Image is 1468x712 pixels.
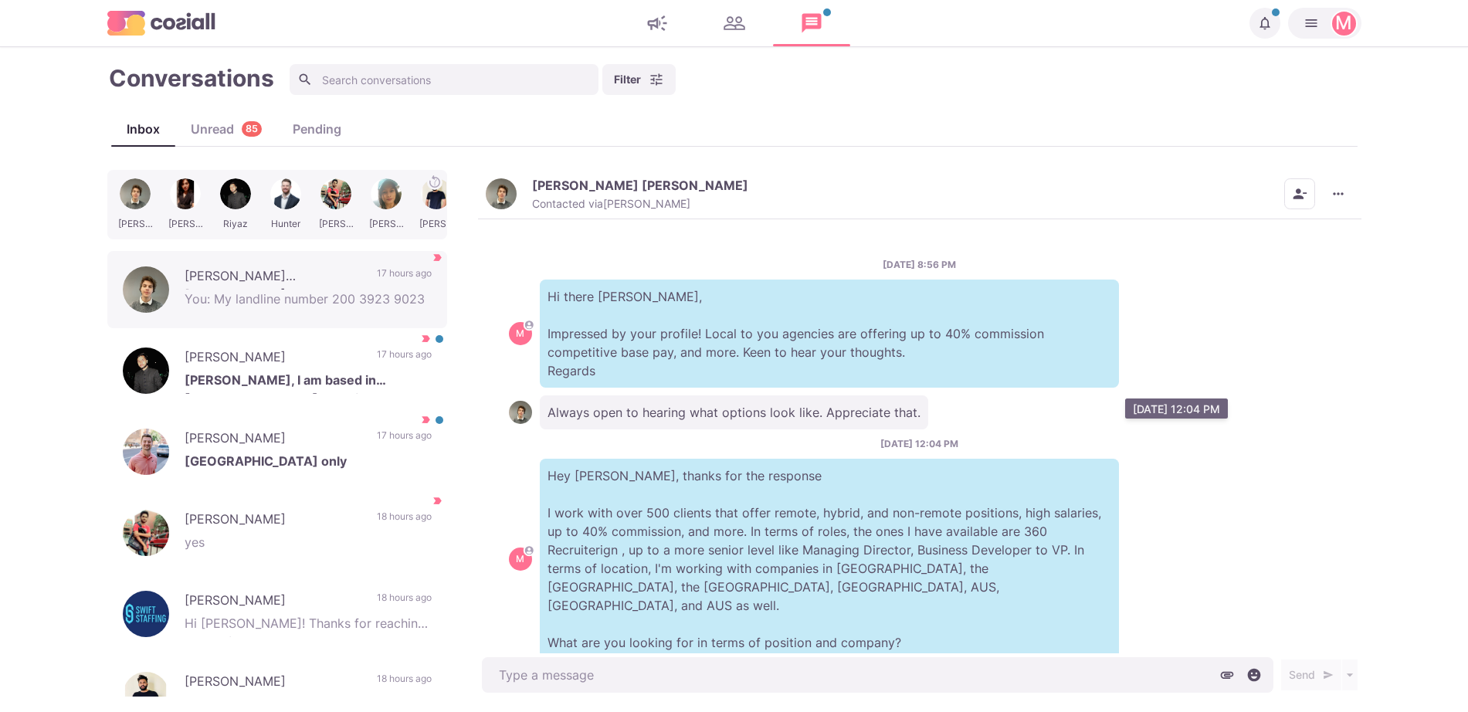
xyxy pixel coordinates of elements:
[185,533,432,556] p: yes
[377,672,432,695] p: 18 hours ago
[486,178,517,209] img: Connor Wickline
[486,178,748,211] button: Connor Wickline[PERSON_NAME] [PERSON_NAME]Contacted via[PERSON_NAME]
[602,64,676,95] button: Filter
[123,266,169,313] img: Connor Wickline
[524,320,533,329] svg: avatar
[377,510,432,533] p: 18 hours ago
[185,290,432,313] p: You: My landline number 200 3923 9023
[516,329,524,338] div: Martin
[123,591,169,637] img: Frimet Brull
[185,371,432,394] p: [PERSON_NAME], I am based in [GEOGRAPHIC_DATA], working offshore.
[185,510,361,533] p: [PERSON_NAME]
[532,178,748,193] p: [PERSON_NAME] [PERSON_NAME]
[175,120,277,138] div: Unread
[185,266,361,290] p: [PERSON_NAME] [PERSON_NAME]
[1288,8,1361,39] button: Martin
[185,614,432,637] p: Hi [PERSON_NAME]! Thanks for reaching out! Unfortunately, I am currently not looking for any posi...
[1323,178,1354,209] button: More menu
[185,429,361,452] p: [PERSON_NAME]
[524,546,533,554] svg: avatar
[377,266,432,290] p: 17 hours ago
[883,258,956,272] p: [DATE] 8:56 PM
[185,591,361,614] p: [PERSON_NAME]
[1215,663,1239,687] button: Attach files
[185,672,361,695] p: [PERSON_NAME]
[1284,178,1315,209] button: Remove from contacts
[1335,14,1352,32] div: Martin
[277,120,357,138] div: Pending
[123,510,169,556] img: AMIT PRAJAPATI
[109,64,274,92] h1: Conversations
[509,401,532,424] img: Connor Wickline
[123,348,169,394] img: Riyaz Mohd
[377,429,432,452] p: 17 hours ago
[290,64,598,95] input: Search conversations
[377,591,432,614] p: 18 hours ago
[532,197,690,211] p: Contacted via [PERSON_NAME]
[540,280,1119,388] p: Hi there [PERSON_NAME], Impressed by your profile! Local to you agencies are offering up to 40% c...
[540,459,1119,659] p: Hey [PERSON_NAME], thanks for the response I work with over 500 clients that offer remote, hybrid...
[107,11,215,35] img: logo
[185,452,432,475] p: [GEOGRAPHIC_DATA] only
[185,348,361,371] p: [PERSON_NAME]
[246,122,258,137] p: 85
[1281,659,1341,690] button: Send
[516,554,524,564] div: Martin
[111,120,175,138] div: Inbox
[540,395,928,429] p: Always open to hearing what options look like. Appreciate that.
[880,437,958,451] p: [DATE] 12:04 PM
[1249,8,1280,39] button: Notifications
[1243,663,1266,687] button: Select emoji
[377,348,432,371] p: 17 hours ago
[123,429,169,475] img: Matt Pollack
